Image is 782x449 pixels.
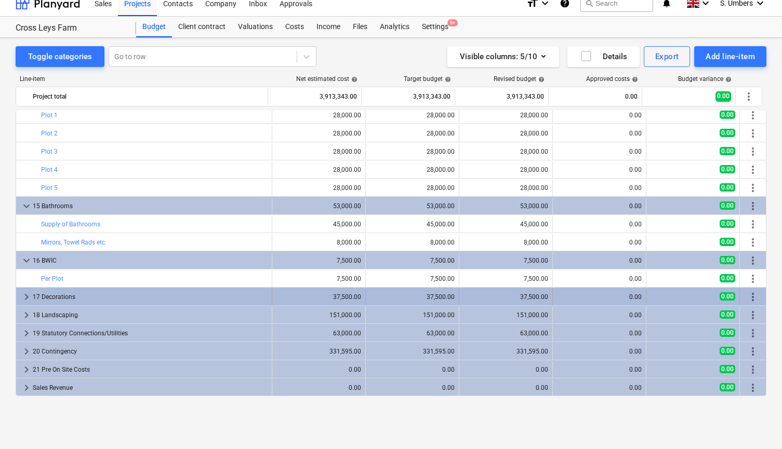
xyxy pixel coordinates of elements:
[694,46,766,67] button: Add line-item
[33,307,268,323] div: 18 Landscaping
[276,166,361,173] div: 28,000.00
[276,239,361,246] div: 8,000.00
[720,292,735,301] span: 0.00
[349,76,357,83] span: help
[720,111,735,119] span: 0.00
[370,293,455,301] div: 37,500.00
[720,183,735,192] span: 0.00
[279,17,310,37] div: Costs
[463,184,548,192] div: 28,000.00
[33,325,268,342] div: 19 Statutory Connections/Utilities
[20,200,33,212] span: keyboard_arrow_down
[720,310,735,319] span: 0.00
[557,366,642,373] div: 0.00
[370,130,455,137] div: 28,000.00
[41,166,58,173] a: Plot 4
[463,148,548,155] div: 28,000.00
[463,166,548,173] div: 28,000.00
[557,330,642,337] div: 0.00
[720,347,735,355] span: 0.00
[347,17,374,37] a: Files
[557,202,642,210] div: 0.00
[747,309,759,321] span: More actions
[443,76,451,83] span: help
[272,88,357,105] div: 3,913,343.00
[374,17,416,37] a: Analytics
[463,311,548,319] div: 151,000.00
[557,311,642,319] div: 0.00
[28,50,92,63] div: Toggle categories
[747,254,759,267] span: More actions
[276,130,361,137] div: 28,000.00
[276,293,361,301] div: 37,500.00
[296,75,357,83] div: Net estimated cost
[41,239,105,246] a: Mirrors, Towel Rads etc
[310,17,347,37] a: Income
[276,257,361,264] div: 7,500.00
[706,50,755,63] div: Add line-item
[276,311,361,319] div: 151,000.00
[720,220,735,228] span: 0.00
[20,382,33,394] span: keyboard_arrow_right
[16,23,124,34] div: Cross Leys Farm
[276,384,361,391] div: 0.00
[580,50,627,63] div: Details
[41,184,58,192] a: Plot 5
[136,17,172,37] a: Budget
[536,76,545,83] span: help
[416,17,455,37] a: Settings9+
[557,166,642,173] div: 0.00
[416,17,455,37] div: Settings
[463,330,548,337] div: 63,000.00
[20,345,33,358] span: keyboard_arrow_right
[557,257,642,264] div: 0.00
[33,289,268,305] div: 17 Decorations
[370,275,455,282] div: 7,500.00
[41,221,100,228] a: Supply of Bathrooms
[447,46,559,67] button: Visible columns:5/10
[370,166,455,173] div: 28,000.00
[172,17,232,37] a: Client contract
[720,238,735,246] span: 0.00
[232,17,279,37] div: Valuations
[747,182,759,194] span: More actions
[720,365,735,373] span: 0.00
[720,165,735,173] span: 0.00
[33,88,263,105] div: Project total
[276,275,361,282] div: 7,500.00
[557,184,642,192] div: 0.00
[720,383,735,391] span: 0.00
[370,221,455,228] div: 45,000.00
[370,348,455,355] div: 331,595.00
[586,75,638,83] div: Approved costs
[41,130,58,137] a: Plot 2
[720,129,735,137] span: 0.00
[276,330,361,337] div: 63,000.00
[33,379,268,396] div: Sales Revenue
[20,291,33,303] span: keyboard_arrow_right
[16,46,104,67] button: Toggle categories
[20,309,33,321] span: keyboard_arrow_right
[630,76,638,83] span: help
[747,127,759,140] span: More actions
[557,112,642,119] div: 0.00
[370,311,455,319] div: 151,000.00
[370,257,455,264] div: 7,500.00
[463,293,548,301] div: 37,500.00
[655,50,679,63] div: Export
[463,202,548,210] div: 53,000.00
[459,88,544,105] div: 3,913,343.00
[720,274,735,282] span: 0.00
[720,147,735,155] span: 0.00
[747,145,759,158] span: More actions
[557,221,642,228] div: 0.00
[370,112,455,119] div: 28,000.00
[447,19,458,26] span: 9+
[723,76,732,83] span: help
[678,75,732,83] div: Budget variance
[370,239,455,246] div: 8,000.00
[366,88,450,105] div: 3,913,343.00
